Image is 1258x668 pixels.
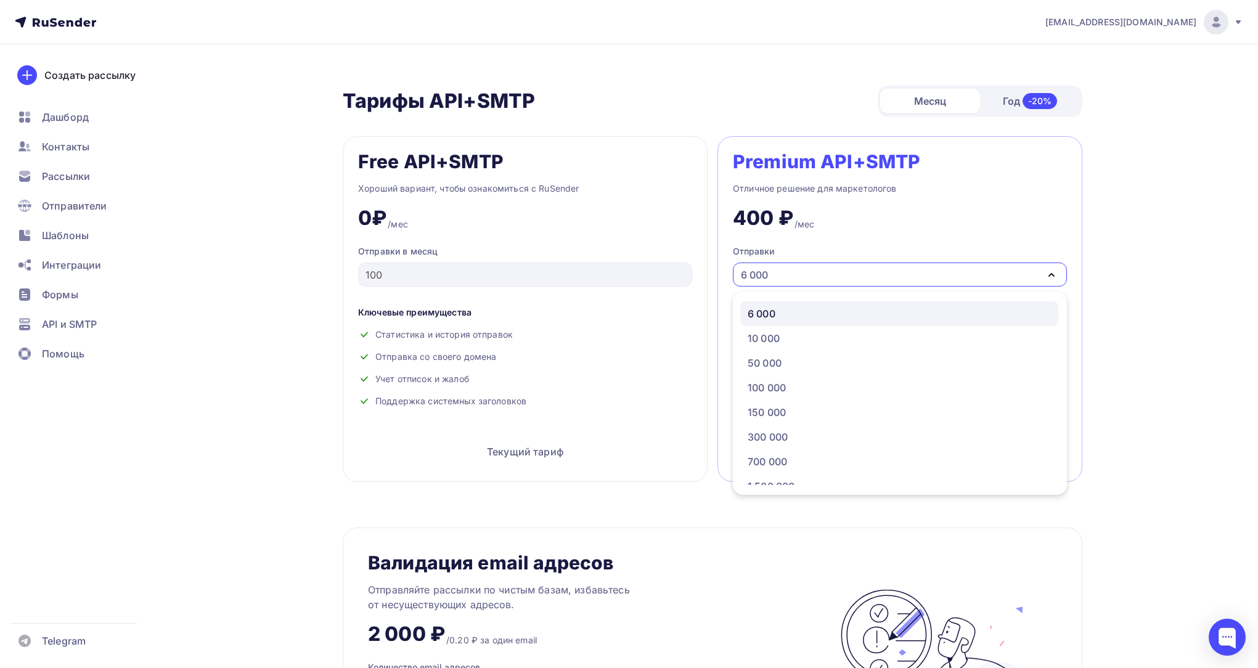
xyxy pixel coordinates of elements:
div: /0.20 ₽ за один email [446,634,537,646]
div: 400 ₽ [733,206,793,230]
a: Дашборд [10,105,157,129]
div: 6 000 [748,306,775,321]
div: Free API+SMTP [358,152,504,171]
div: 150 000 [748,405,786,420]
div: Статистика и история отправок [358,328,692,341]
div: Учет отписок и жалоб [358,373,692,385]
button: Отправки 6 000 [733,245,1067,287]
span: Отправители [42,198,107,213]
div: /мес [794,218,815,230]
span: Рассылки [42,169,90,184]
span: [EMAIL_ADDRESS][DOMAIN_NAME] [1045,16,1196,28]
span: Помощь [42,346,84,361]
span: Telegram [42,633,86,648]
div: 300 000 [748,430,788,444]
a: Рассылки [10,164,157,189]
ul: Отправки 6 000 [733,291,1067,495]
div: 700 000 [748,454,787,469]
div: Год [980,88,1080,114]
a: Отправители [10,193,157,218]
div: 100 000 [748,380,786,395]
div: Premium API+SMTP [733,152,920,171]
span: Дашборд [42,110,89,124]
div: 6 000 [741,267,768,282]
div: Поддержка системных заголовков [358,395,692,407]
div: Валидация email адресов [368,553,613,572]
div: Ключевые преимущества [358,306,692,319]
div: 1 500 000 [748,479,794,494]
div: 50 000 [748,356,782,370]
div: -20% [1023,93,1058,109]
div: 2 000 ₽ [368,622,445,646]
span: Шаблоны [42,228,89,243]
div: 10 000 [748,331,780,346]
div: Отправки [733,245,774,258]
div: Отправка со своего домена [358,351,692,363]
div: Отличное решение для маркетологов [733,181,1067,196]
div: Месяц [880,89,980,113]
a: [EMAIL_ADDRESS][DOMAIN_NAME] [1045,10,1243,35]
a: Формы [10,282,157,307]
div: Отправки в месяц [358,245,692,258]
div: Отправляйте рассылки по чистым базам, избавьтесь от несуществующих адресов. [368,582,676,612]
span: Формы [42,287,78,302]
div: Создать рассылку [44,68,136,83]
h2: Тарифы API+SMTP [343,89,535,113]
span: Интеграции [42,258,101,272]
a: Шаблоны [10,223,157,248]
a: Контакты [10,134,157,159]
div: Хороший вариант, чтобы ознакомиться с RuSender [358,181,692,196]
span: API и SMTP [42,317,97,332]
div: 0₽ [358,206,386,230]
div: Текущий тариф [358,437,692,466]
div: /мес [388,218,408,230]
span: Контакты [42,139,89,154]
